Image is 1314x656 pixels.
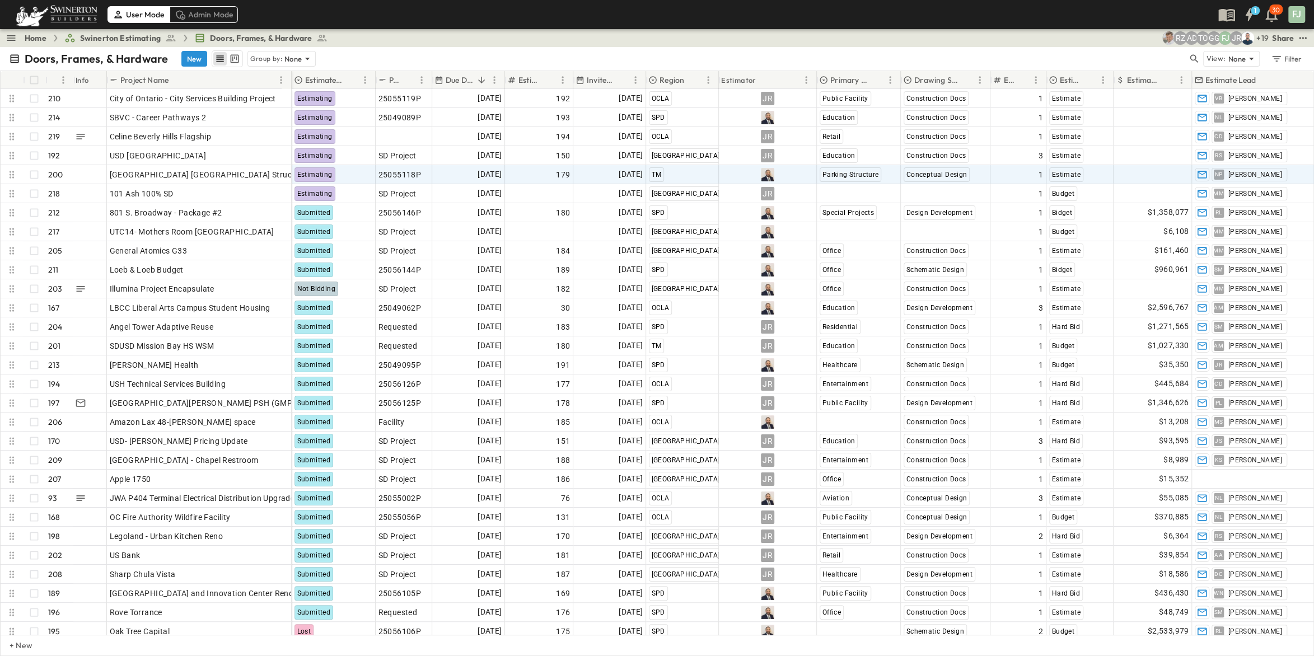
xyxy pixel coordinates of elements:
[478,92,502,105] span: [DATE]
[305,74,344,86] p: Estimate Status
[1039,264,1043,275] span: 1
[619,320,643,333] span: [DATE]
[906,114,966,121] span: Construction Docs
[297,323,331,331] span: Submitted
[1228,341,1282,350] span: [PERSON_NAME]
[1296,31,1310,45] button: test
[1052,209,1072,217] span: Bidget
[13,3,100,26] img: 6c363589ada0b36f064d841b69d3a419a338230e66bb0a533688fa5cc3e9e735.png
[1228,246,1282,255] span: [PERSON_NAME]
[629,73,642,87] button: Menu
[906,133,966,140] span: Construction Docs
[1052,342,1074,350] span: Budget
[297,133,333,140] span: Estimating
[556,169,570,180] span: 179
[556,321,570,332] span: 183
[378,302,422,313] span: 25049062P
[1287,5,1306,24] button: FJ
[761,168,774,181] img: Profile Picture
[1162,74,1175,86] button: Sort
[652,247,720,255] span: [GEOGRAPHIC_DATA]
[57,73,70,87] button: Menu
[297,285,335,293] span: Not Bidding
[761,491,774,505] img: Profile Picture
[378,93,422,104] span: 25055119P
[544,74,556,86] button: Sort
[48,283,63,294] p: 203
[48,245,63,256] p: 205
[652,209,665,217] span: SPD
[761,130,774,143] div: JR
[1241,31,1254,45] img: Brandon Norcutt (brandon.norcutt@swinerton.com)
[1039,245,1043,256] span: 1
[227,52,241,65] button: kanban view
[297,171,333,179] span: Estimating
[1185,31,1198,45] div: Alyssa De Robertis (aderoberti@swinerton.com)
[346,74,358,86] button: Sort
[478,358,502,371] span: [DATE]
[1196,31,1209,45] div: Travis Osterloh (travis.osterloh@swinerton.com)
[719,71,817,89] div: Estimator
[358,73,372,87] button: Menu
[378,264,422,275] span: 25056144P
[871,74,883,86] button: Sort
[107,6,170,23] div: User Mode
[212,50,243,67] div: table view
[1039,150,1043,161] span: 3
[1052,285,1081,293] span: Estimate
[1272,32,1294,44] div: Share
[1206,53,1226,65] p: View:
[1228,227,1282,236] span: [PERSON_NAME]
[761,206,774,219] img: Profile Picture
[761,244,774,257] img: Profile Picture
[883,73,897,87] button: Menu
[587,74,614,86] p: Invite Date
[170,6,239,23] div: Admin Mode
[652,152,720,160] span: [GEOGRAPHIC_DATA]
[194,32,328,44] a: Doors, Frames, & Hardware
[478,282,502,295] span: [DATE]
[1052,152,1081,160] span: Estimate
[652,228,720,236] span: [GEOGRAPHIC_DATA]
[110,93,276,104] span: City of Ontario - City Services Building Project
[619,168,643,181] span: [DATE]
[702,73,715,87] button: Menu
[478,130,502,143] span: [DATE]
[297,247,331,255] span: Submitted
[1228,53,1246,64] p: None
[478,339,502,352] span: [DATE]
[1029,73,1042,87] button: Menu
[761,282,774,296] img: Profile Picture
[619,130,643,143] span: [DATE]
[478,206,502,219] span: [DATE]
[110,150,206,161] span: USD [GEOGRAPHIC_DATA]
[619,225,643,238] span: [DATE]
[64,32,176,44] a: Swinerton Estimating
[250,53,282,64] p: Group by:
[1205,74,1256,86] p: Estimate Lead
[1052,114,1081,121] span: Estimate
[48,93,61,104] p: 210
[48,321,63,332] p: 204
[906,95,966,102] span: Construction Docs
[48,264,59,275] p: 211
[652,323,665,331] span: SPD
[721,64,756,96] div: Estimator
[378,283,417,294] span: SD Project
[1228,151,1282,160] span: [PERSON_NAME]
[1254,6,1256,15] h6: 1
[181,51,207,67] button: New
[1215,212,1222,213] span: RL
[1207,31,1221,45] div: Gerrad Gerber (gerrad.gerber@swinerton.com)
[25,32,334,44] nav: breadcrumbs
[1175,73,1188,87] button: Menu
[1039,131,1043,142] span: 1
[1228,265,1282,274] span: [PERSON_NAME]
[556,150,570,161] span: 150
[48,131,60,142] p: 219
[1214,326,1223,327] span: SM
[1039,321,1043,332] span: 1
[822,342,855,350] span: Education
[556,245,570,256] span: 184
[619,339,643,352] span: [DATE]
